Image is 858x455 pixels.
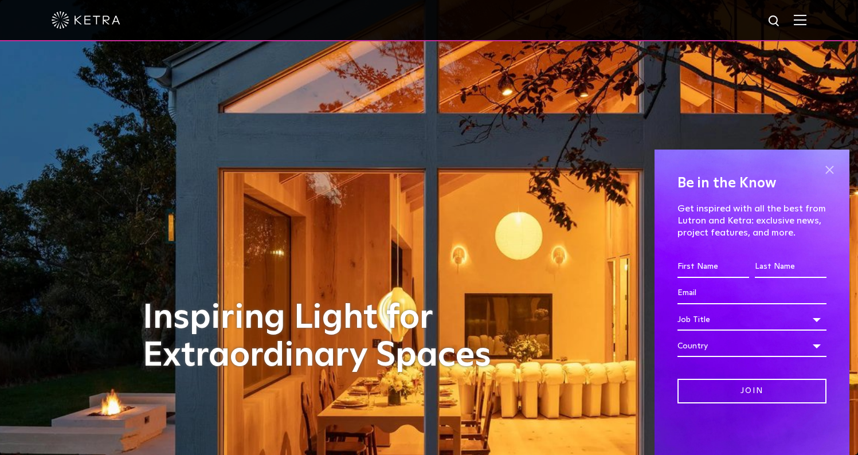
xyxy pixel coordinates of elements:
input: First Name [677,256,749,278]
input: Email [677,283,826,304]
img: ketra-logo-2019-white [52,11,120,29]
p: Get inspired with all the best from Lutron and Ketra: exclusive news, project features, and more. [677,203,826,238]
input: Last Name [755,256,826,278]
h1: Inspiring Light for Extraordinary Spaces [143,299,515,375]
div: Country [677,335,826,357]
h4: Be in the Know [677,172,826,194]
input: Join [677,379,826,403]
img: search icon [767,14,782,29]
div: Job Title [677,309,826,331]
img: Hamburger%20Nav.svg [794,14,806,25]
